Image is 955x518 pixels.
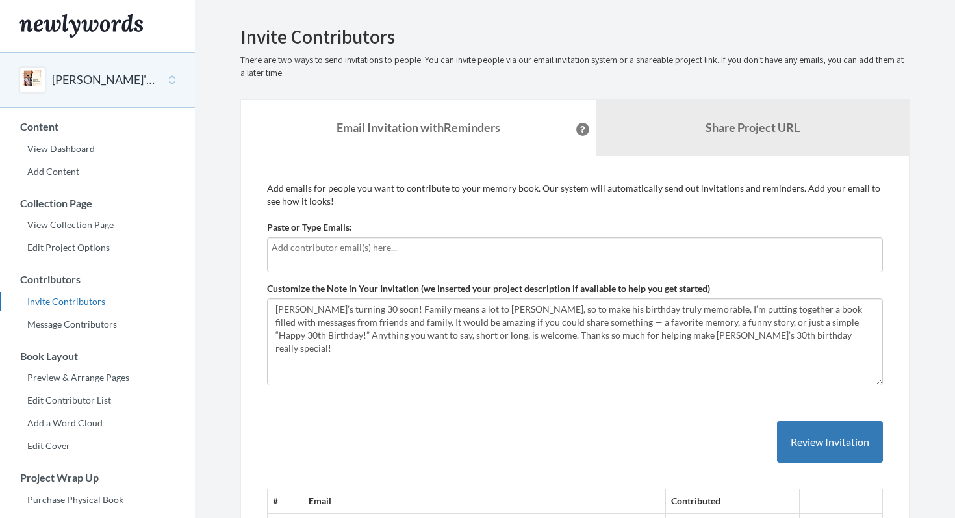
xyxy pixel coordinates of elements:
p: There are two ways to send invitations to people. You can invite people via our email invitation ... [240,54,910,80]
th: Email [303,489,666,513]
strong: Email Invitation with Reminders [337,120,500,135]
label: Paste or Type Emails: [267,221,352,234]
input: Add contributor email(s) here... [272,240,878,255]
h3: Project Wrap Up [1,472,195,484]
img: Newlywords logo [19,14,143,38]
p: Add emails for people you want to contribute to your memory book. Our system will automatically s... [267,182,883,208]
h2: Invite Contributors [240,26,910,47]
h3: Content [1,121,195,133]
b: Share Project URL [706,120,800,135]
h3: Collection Page [1,198,195,209]
th: Contributed [665,489,799,513]
h3: Contributors [1,274,195,285]
label: Customize the Note in Your Invitation (we inserted your project description if available to help ... [267,282,710,295]
th: # [268,489,303,513]
button: Review Invitation [777,421,883,463]
h3: Book Layout [1,350,195,362]
textarea: [PERSON_NAME]’s turning 30 soon! Family means a lot to [PERSON_NAME], so to make his birthday tru... [267,298,883,385]
button: [PERSON_NAME]'s 30th Birthday [52,71,157,88]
